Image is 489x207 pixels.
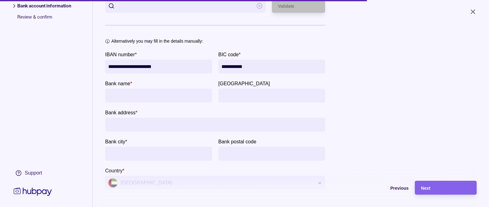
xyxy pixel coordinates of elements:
label: Bank province [218,80,270,87]
p: Bank postal code [218,139,256,144]
input: Bank city [108,147,209,161]
span: Bank account information [17,3,71,14]
a: Support [12,167,53,180]
p: Bank address [105,110,135,115]
span: Validate [278,4,294,9]
p: BIC code [218,52,239,57]
div: Support [25,170,42,176]
p: Bank name [105,81,130,86]
label: Bank postal code [218,138,256,145]
input: IBAN number [108,60,209,74]
input: bankName [108,89,209,103]
p: IBAN number [105,52,135,57]
button: Previous [347,181,409,195]
label: Bank address [105,109,137,116]
input: Bank address [108,118,322,132]
input: Bank province [221,89,322,103]
span: Next [421,186,430,191]
input: BIC code [221,60,322,74]
span: Previous [390,186,409,191]
label: Country [105,167,124,174]
label: IBAN number [105,51,137,58]
span: Review & confirm [17,14,71,25]
p: Bank city [105,139,125,144]
button: Next [415,181,477,195]
label: Bank name [105,80,132,87]
p: [GEOGRAPHIC_DATA] [218,81,270,86]
p: Alternatively you may fill in the details manually: [111,38,203,44]
label: Bank city [105,138,127,145]
label: BIC code [218,51,241,58]
input: Bank postal code [221,147,322,161]
p: Country [105,168,122,173]
button: Close [462,5,484,19]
